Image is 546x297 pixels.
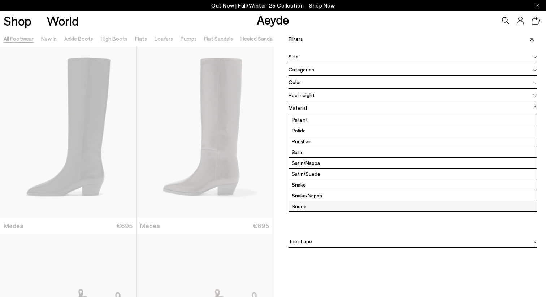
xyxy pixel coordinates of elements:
span: Categories [289,66,314,73]
label: Snake/Nappa [289,190,537,201]
label: Ponyhair [289,136,537,147]
span: Filters [289,36,305,42]
label: Satin [289,147,537,157]
a: Shop [4,14,31,27]
a: World [47,14,79,27]
label: Patent [289,114,537,125]
span: Size [289,53,299,60]
p: Out Now | Fall/Winter ‘25 Collection [211,1,335,10]
label: Suede [289,201,537,211]
span: Color [289,78,301,86]
span: 0 [539,19,542,23]
label: Snake [289,179,537,190]
span: Toe shape [289,237,312,245]
label: Satin/Suede [289,169,537,179]
span: Navigate to /collections/new-in [309,2,335,9]
span: Material [289,104,307,112]
a: 0 [532,17,539,25]
span: Heel height [289,91,315,99]
label: Satin/Nappa [289,158,537,168]
a: Aeyde [257,12,289,27]
label: Polido [289,125,537,136]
